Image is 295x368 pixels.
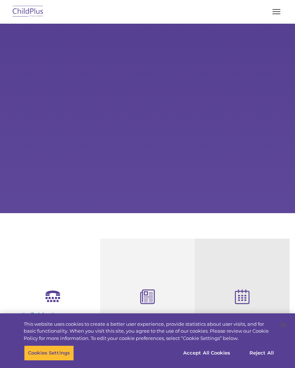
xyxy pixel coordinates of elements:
img: ChildPlus by Procare Solutions [11,3,45,20]
h4: Reliable Customer Support [11,312,95,328]
h4: Child Development Assessments in ChildPlus [106,313,189,337]
div: This website uses cookies to create a better user experience, provide statistics about user visit... [24,321,275,342]
h4: Free Regional Meetings [200,313,284,321]
button: Accept All Cookies [179,345,234,361]
button: Cookies Settings [24,345,74,361]
button: Reject All [239,345,284,361]
button: Close [275,317,291,333]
